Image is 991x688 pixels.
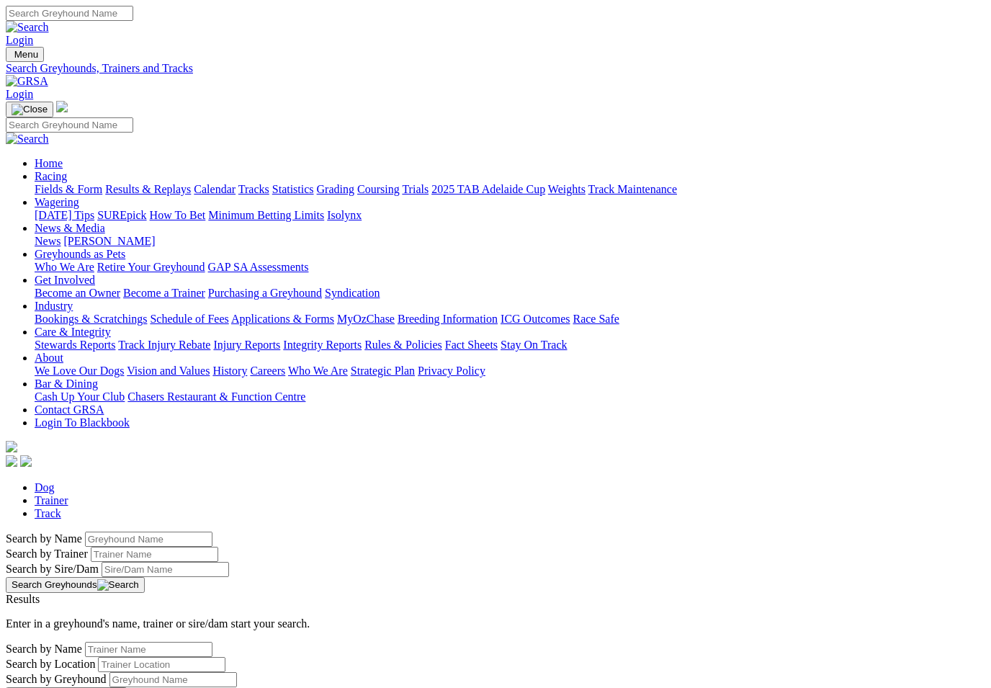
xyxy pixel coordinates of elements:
label: Search by Sire/Dam [6,563,99,575]
a: Greyhounds as Pets [35,248,125,260]
a: Care & Integrity [35,326,111,338]
a: Privacy Policy [418,365,485,377]
a: Results & Replays [105,183,191,195]
a: Track Maintenance [588,183,677,195]
a: 2025 TAB Adelaide Cup [431,183,545,195]
img: Close [12,104,48,115]
a: Grading [317,183,354,195]
a: Home [35,157,63,169]
label: Search by Location [6,658,95,670]
a: Login [6,34,33,46]
a: Search Greyhounds, Trainers and Tracks [6,62,985,75]
a: Industry [35,300,73,312]
img: Search [97,579,139,591]
a: News & Media [35,222,105,234]
img: Search [6,133,49,146]
div: Industry [35,313,985,326]
a: Dog [35,481,55,493]
input: Search by Sire/Dam name [102,562,229,577]
a: SUREpick [97,209,146,221]
img: Search [6,21,49,34]
a: Wagering [35,196,79,208]
div: Get Involved [35,287,985,300]
a: Minimum Betting Limits [208,209,324,221]
button: Toggle navigation [6,102,53,117]
a: Who We Are [288,365,348,377]
button: Search Greyhounds [6,577,145,593]
img: GRSA [6,75,48,88]
a: [PERSON_NAME] [63,235,155,247]
a: Rules & Policies [364,339,442,351]
button: Toggle navigation [6,47,44,62]
div: Results [6,593,985,606]
a: ICG Outcomes [501,313,570,325]
a: History [212,365,247,377]
div: About [35,365,985,377]
a: Who We Are [35,261,94,273]
a: Breeding Information [398,313,498,325]
a: Become a Trainer [123,287,205,299]
a: Syndication [325,287,380,299]
a: Track [35,507,61,519]
p: Enter in a greyhound's name, trainer or sire/dam start your search. [6,617,985,630]
a: Integrity Reports [283,339,362,351]
a: How To Bet [150,209,206,221]
img: twitter.svg [20,455,32,467]
input: Search by Trainer Location [98,657,225,672]
a: GAP SA Assessments [208,261,309,273]
a: Bookings & Scratchings [35,313,147,325]
a: Cash Up Your Club [35,390,125,403]
div: Greyhounds as Pets [35,261,985,274]
a: Contact GRSA [35,403,104,416]
a: Retire Your Greyhound [97,261,205,273]
div: Wagering [35,209,985,222]
a: Tracks [238,183,269,195]
input: Search by Trainer name [91,547,218,562]
div: Care & Integrity [35,339,985,352]
img: logo-grsa-white.png [6,441,17,452]
input: Search by Trainer Name [85,642,212,657]
a: Statistics [272,183,314,195]
a: Coursing [357,183,400,195]
div: News & Media [35,235,985,248]
a: [DATE] Tips [35,209,94,221]
a: Fields & Form [35,183,102,195]
a: Trials [402,183,429,195]
a: Become an Owner [35,287,120,299]
a: Racing [35,170,67,182]
input: Search by Greyhound Name [109,672,237,687]
a: Trainer [35,494,68,506]
label: Search by Name [6,532,82,545]
label: Search by Trainer [6,548,88,560]
a: Strategic Plan [351,365,415,377]
img: logo-grsa-white.png [56,101,68,112]
a: MyOzChase [337,313,395,325]
a: Injury Reports [213,339,280,351]
div: Racing [35,183,985,196]
a: News [35,235,60,247]
a: Get Involved [35,274,95,286]
a: Isolynx [327,209,362,221]
a: Careers [250,365,285,377]
a: Applications & Forms [231,313,334,325]
a: About [35,352,63,364]
span: Menu [14,49,38,60]
input: Search by Greyhound name [85,532,212,547]
a: Schedule of Fees [150,313,228,325]
a: Vision and Values [127,365,210,377]
a: We Love Our Dogs [35,365,124,377]
a: Stewards Reports [35,339,115,351]
label: Search by Name [6,643,82,655]
a: Weights [548,183,586,195]
input: Search [6,117,133,133]
input: Search [6,6,133,21]
a: Stay On Track [501,339,567,351]
a: Login To Blackbook [35,416,130,429]
a: Fact Sheets [445,339,498,351]
a: Track Injury Rebate [118,339,210,351]
div: Bar & Dining [35,390,985,403]
a: Purchasing a Greyhound [208,287,322,299]
a: Bar & Dining [35,377,98,390]
a: Race Safe [573,313,619,325]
